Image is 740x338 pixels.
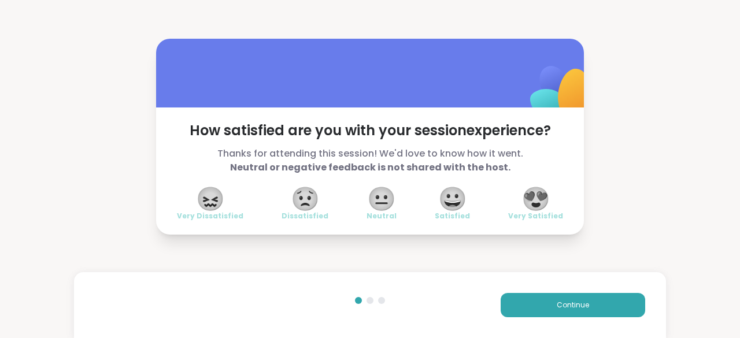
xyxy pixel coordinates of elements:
[230,161,510,174] b: Neutral or negative feedback is not shared with the host.
[501,293,645,317] button: Continue
[508,211,563,221] span: Very Satisfied
[367,211,397,221] span: Neutral
[291,188,320,209] span: 😟
[557,300,589,310] span: Continue
[435,211,470,221] span: Satisfied
[196,188,225,209] span: 😖
[521,188,550,209] span: 😍
[503,36,618,151] img: ShareWell Logomark
[282,211,328,221] span: Dissatisfied
[438,188,467,209] span: 😀
[177,121,563,140] span: How satisfied are you with your session experience?
[367,188,396,209] span: 😐
[177,211,243,221] span: Very Dissatisfied
[177,147,563,174] span: Thanks for attending this session! We'd love to know how it went.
